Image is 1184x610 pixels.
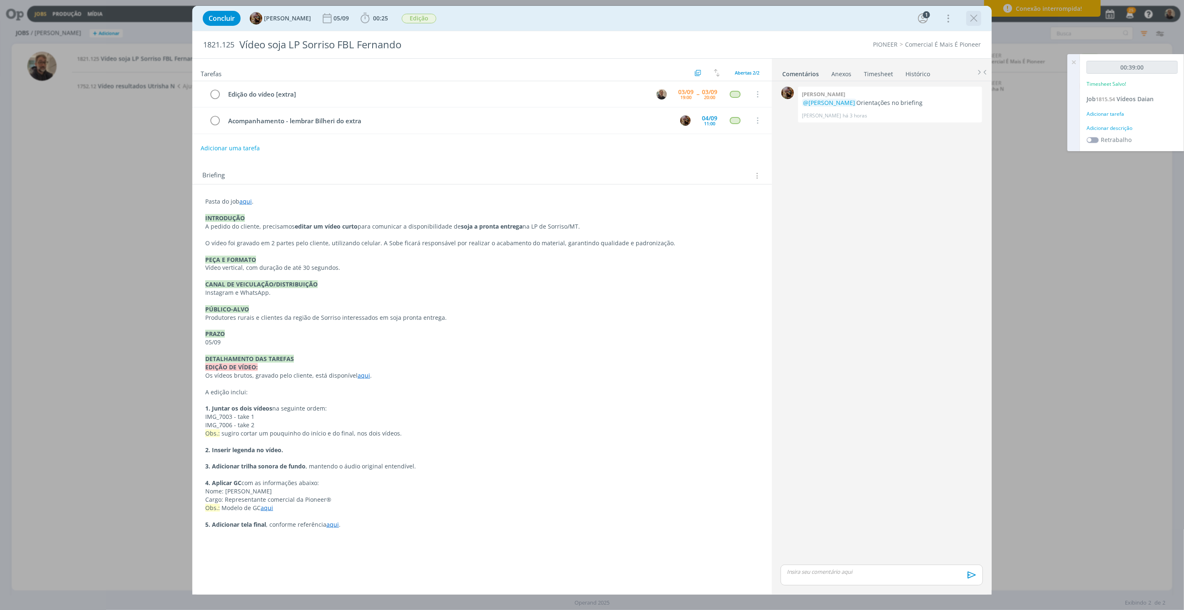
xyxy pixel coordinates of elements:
[239,197,252,205] a: aqui
[205,504,220,512] span: Obs.:
[203,40,234,50] span: 1821.125
[333,15,351,21] div: 05/09
[802,112,841,120] p: [PERSON_NAME]
[373,14,388,22] span: 00:25
[205,338,759,346] p: 05/09
[655,88,668,100] button: R
[873,40,898,48] a: PIONEER
[205,305,249,313] strong: PÚBLICO-ALVO
[264,15,311,21] span: [PERSON_NAME]
[205,314,759,322] p: Produtores rurais e clientes da região de Sorriso interessados em soja pronta entrega.
[1117,95,1154,103] span: Vídeos Daian
[803,99,856,107] span: @[PERSON_NAME]
[205,504,759,512] p: Modelo de GC
[1101,135,1132,144] label: Retrabalho
[225,116,672,126] div: Acompanhamento - lembrar Bilheri do extra
[702,115,717,121] div: 04/09
[200,141,260,156] button: Adicionar uma tarefa
[704,95,715,100] div: 20:00
[1087,80,1126,88] p: Timesheet Salvo!
[205,495,759,504] p: Cargo: Representante comercial da Pioneer®
[1087,124,1178,132] div: Adicionar descrição
[205,404,759,413] p: na seguinte ordem:
[205,487,759,495] p: Nome: [PERSON_NAME]
[205,256,256,264] strong: PEÇA E FORMATO
[205,520,759,529] p: , conforme referência .
[696,91,699,97] span: --
[704,121,715,126] div: 11:00
[205,413,759,421] p: IMG_7003 - take 1
[802,99,978,107] p: Orientações no briefing
[205,197,759,206] p: Pasta do job .
[205,355,294,363] strong: DETALHAMENTO DAS TAREFAS
[782,66,819,78] a: Comentários
[702,89,717,95] div: 03/09
[205,214,245,222] strong: INTRODUÇÃO
[205,222,759,231] p: A pedido do cliente, precisamos para comunicar a disponibilidade de na LP de Sorriso/MT.
[295,222,358,230] strong: editar um vídeo curto
[402,14,436,23] span: Edição
[205,289,759,297] p: Instagram e WhatsApp.
[358,12,390,25] button: 00:25
[680,115,691,126] img: A
[205,462,759,471] p: , mantendo o áudio original entendível.
[202,170,225,181] span: Briefing
[843,112,868,120] span: há 3 horas
[250,12,311,25] button: A[PERSON_NAME]
[221,429,402,437] span: sugiro cortar um pouquinho do início e do final, nos dois vídeos.
[781,87,794,99] img: A
[905,66,930,78] a: Histórico
[461,222,522,230] strong: soja a pronta entrega
[680,95,691,100] div: 19:00
[205,429,220,437] span: Obs.:
[205,264,759,272] p: Vídeo vertical, com duração de até 30 segundos.
[831,70,851,78] div: Anexos
[1096,95,1115,103] span: 1815.54
[326,520,339,528] a: aqui
[205,371,759,380] p: Os vídeos brutos, gravado pelo cliente, está disponível .
[250,12,262,25] img: A
[679,114,691,127] button: A
[209,15,235,22] span: Concluir
[358,371,370,379] a: aqui
[205,239,759,247] p: O vídeo foi gravado em 2 partes pelo cliente, utilizando celular. A Sobe ficará responsável por r...
[205,404,272,412] strong: 1. Juntar os dois vídeos
[236,35,653,55] div: Vídeo soja LP Sorriso FBL Fernando
[205,388,759,396] p: A edição inclui:
[1087,95,1154,103] a: Job1815.54Vídeos Daian
[192,6,992,595] div: dialog
[1087,110,1178,118] div: Adicionar tarefa
[205,330,225,338] strong: PRAZO
[205,479,241,487] strong: 4. Aplicar GC
[802,90,846,98] b: [PERSON_NAME]
[735,70,759,76] span: Abertas 2/2
[401,13,437,24] button: Edição
[905,40,981,48] a: Comercial É Mais É Pioneer
[201,68,221,78] span: Tarefas
[205,520,266,528] strong: 5. Adicionar tela final
[678,89,694,95] div: 03/09
[205,479,759,487] p: com as informações abaixo:
[205,421,759,429] p: IMG_7006 - take 2
[714,69,720,77] img: arrow-down-up.svg
[205,446,283,454] strong: 2. Inserir legenda no vídeo.
[205,280,318,288] strong: CANAL DE VEICULAÇÃO/DISTRIBUIÇÃO
[205,363,258,371] strong: EDIÇÃO DE VÍDEO:
[261,504,273,512] a: aqui
[863,66,893,78] a: Timesheet
[923,11,930,18] div: 1
[225,89,649,100] div: Edição do vídeo [extra]
[203,11,241,26] button: Concluir
[916,12,930,25] button: 1
[657,89,667,100] img: R
[205,462,306,470] strong: 3. Adicionar trilha sonora de fundo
